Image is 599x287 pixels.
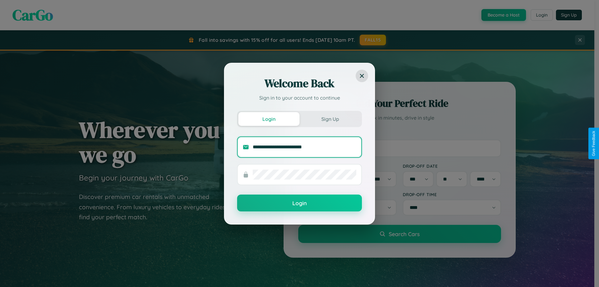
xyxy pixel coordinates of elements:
[238,112,299,126] button: Login
[299,112,361,126] button: Sign Up
[237,195,362,211] button: Login
[237,94,362,101] p: Sign in to your account to continue
[592,131,596,156] div: Give Feedback
[237,76,362,91] h2: Welcome Back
